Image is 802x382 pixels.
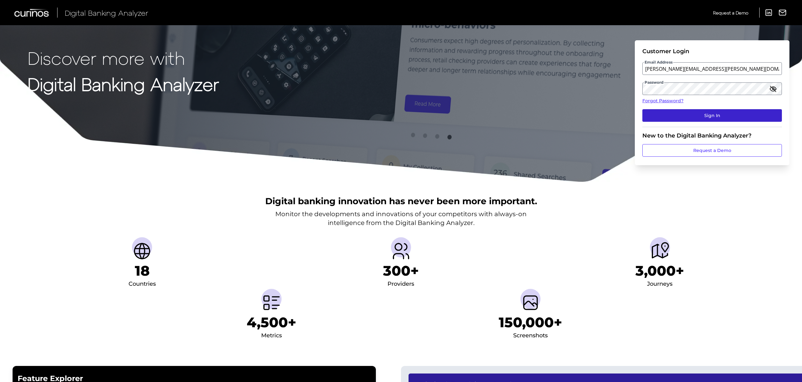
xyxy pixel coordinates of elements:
div: Countries [129,279,156,289]
h1: 3,000+ [635,262,684,279]
div: New to the Digital Banking Analyzer? [642,132,782,139]
p: Monitor the developments and innovations of your competitors with always-on intelligence from the... [275,210,527,227]
strong: Digital Banking Analyzer [28,73,219,94]
h1: 300+ [383,262,419,279]
img: Providers [391,241,411,261]
span: Digital Banking Analyzer [65,8,148,17]
a: Request a Demo [642,144,782,157]
div: Customer Login [642,48,782,55]
a: Forgot Password? [642,98,782,104]
div: Metrics [261,331,282,341]
img: Countries [132,241,152,261]
div: Screenshots [513,331,548,341]
h1: 4,500+ [247,314,296,331]
button: Sign In [642,109,782,122]
span: Request a Demo [713,10,748,15]
div: Journeys [647,279,673,289]
img: Metrics [261,293,282,313]
span: Email Address [644,60,673,65]
span: Password [644,80,664,85]
p: Discover more with [28,48,219,68]
img: Journeys [650,241,670,261]
div: Providers [387,279,414,289]
h1: 150,000+ [499,314,562,331]
a: Request a Demo [713,8,748,18]
img: Screenshots [520,293,541,313]
h2: Digital banking innovation has never been more important. [265,195,537,207]
img: Curinos [14,9,50,17]
h1: 18 [135,262,150,279]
